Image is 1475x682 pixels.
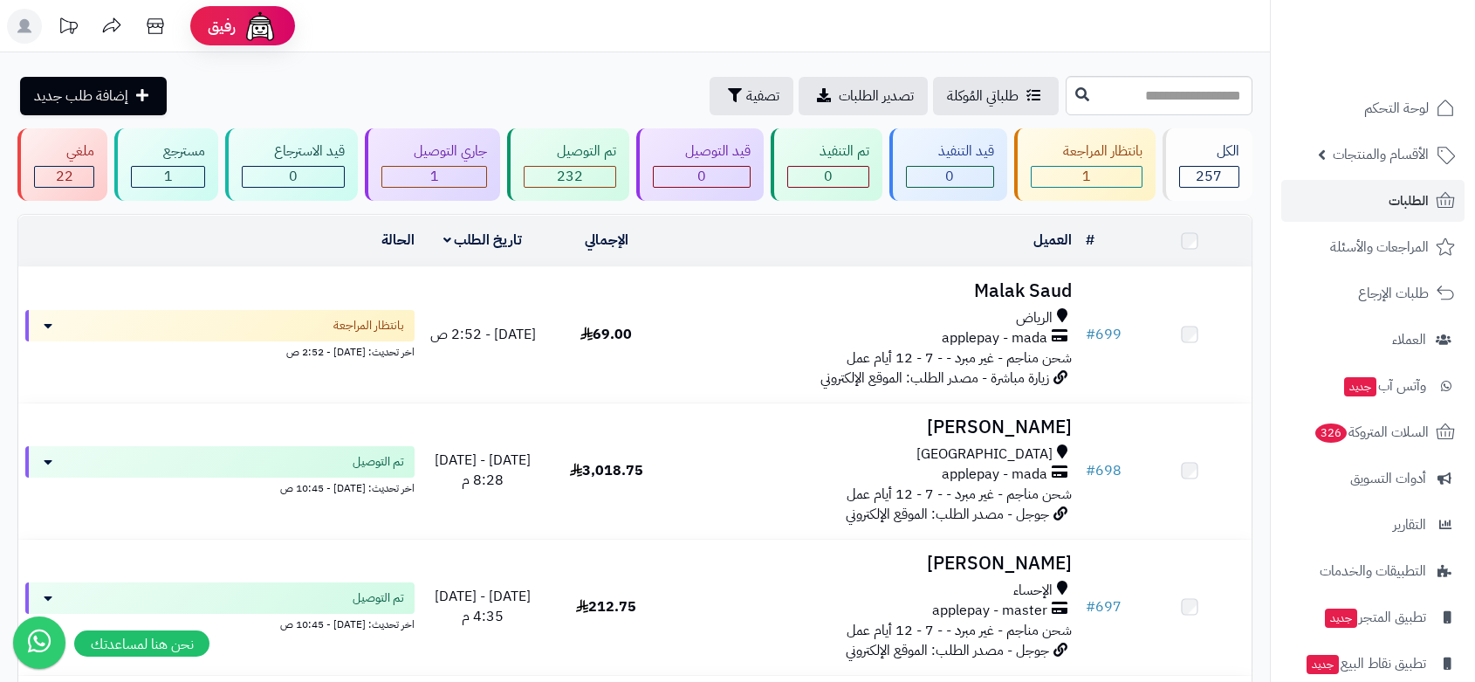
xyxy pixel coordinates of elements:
span: [DATE] - 2:52 ص [430,324,536,345]
img: ai-face.png [243,9,278,44]
span: 1 [1082,166,1091,187]
span: جديد [1344,377,1376,396]
span: رفيق [208,16,236,37]
a: # [1086,230,1094,251]
h3: [PERSON_NAME] [675,554,1072,574]
div: بانتظار المراجعة [1031,141,1142,162]
a: تحديثات المنصة [46,9,90,48]
span: الأقسام والمنتجات [1333,142,1429,167]
a: المراجعات والأسئلة [1281,226,1465,268]
span: 0 [289,166,298,187]
a: قيد التوصيل 0 [633,128,767,201]
span: applepay - mada [942,465,1047,485]
a: ملغي 22 [14,128,111,201]
a: إضافة طلب جديد [20,77,167,115]
span: بانتظار المراجعة [333,317,404,334]
div: قيد التوصيل [653,141,751,162]
span: إضافة طلب جديد [34,86,128,107]
span: 3,018.75 [570,460,643,481]
div: 0 [788,167,868,187]
span: [DATE] - [DATE] 4:35 م [435,586,531,627]
span: # [1086,460,1095,481]
span: تصفية [746,86,779,107]
a: #697 [1086,596,1122,617]
h3: Malak Saud [675,281,1072,301]
a: التقارير [1281,504,1465,546]
span: جوجل - مصدر الطلب: الموقع الإلكتروني [846,640,1049,661]
a: تم التوصيل 232 [504,128,632,201]
span: 232 [557,166,583,187]
a: الإجمالي [585,230,628,251]
span: شحن مناجم - غير مبرد - - 7 - 12 أيام عمل [847,484,1072,505]
span: 0 [945,166,954,187]
span: 1 [430,166,439,187]
a: بانتظار المراجعة 1 [1011,128,1159,201]
span: تطبيق المتجر [1323,605,1426,630]
div: 1 [132,167,204,187]
span: [GEOGRAPHIC_DATA] [916,444,1053,465]
span: # [1086,596,1095,617]
div: 232 [525,167,614,187]
a: أدوات التسويق [1281,458,1465,499]
span: طلبات الإرجاع [1358,281,1429,306]
span: تم التوصيل [353,453,404,471]
span: جديد [1325,609,1357,628]
span: # [1086,324,1095,345]
span: السلات المتروكة [1314,420,1429,444]
span: الطلبات [1389,189,1429,213]
a: الحالة [381,230,415,251]
div: اخر تحديث: [DATE] - 2:52 ص [25,341,415,360]
div: جاري التوصيل [381,141,487,162]
div: 0 [654,167,750,187]
span: جوجل - مصدر الطلب: الموقع الإلكتروني [846,504,1049,525]
span: 257 [1196,166,1222,187]
span: جديد [1307,655,1339,674]
span: زيارة مباشرة - مصدر الطلب: الموقع الإلكتروني [820,368,1049,389]
a: وآتس آبجديد [1281,365,1465,407]
div: قيد الاسترجاع [242,141,345,162]
a: طلبات الإرجاع [1281,272,1465,314]
span: أدوات التسويق [1350,466,1426,491]
span: 1 [164,166,173,187]
div: 22 [35,167,93,187]
a: العملاء [1281,319,1465,361]
span: 0 [697,166,706,187]
span: 0 [824,166,833,187]
a: تم التنفيذ 0 [767,128,886,201]
span: applepay - master [932,601,1047,621]
div: اخر تحديث: [DATE] - 10:45 ص [25,614,415,632]
span: تطبيق نقاط البيع [1305,651,1426,676]
span: 212.75 [576,596,636,617]
div: مسترجع [131,141,205,162]
a: مسترجع 1 [111,128,222,201]
span: طلباتي المُوكلة [947,86,1019,107]
a: تطبيق المتجرجديد [1281,596,1465,638]
span: 69.00 [580,324,632,345]
a: السلات المتروكة326 [1281,411,1465,453]
span: وآتس آب [1342,374,1426,398]
span: 22 [56,166,73,187]
span: تم التوصيل [353,589,404,607]
span: العملاء [1392,327,1426,352]
span: الرياض [1016,308,1053,328]
a: #698 [1086,460,1122,481]
div: الكل [1179,141,1239,162]
span: شحن مناجم - غير مبرد - - 7 - 12 أيام عمل [847,620,1072,641]
a: تصدير الطلبات [799,77,928,115]
div: اخر تحديث: [DATE] - 10:45 ص [25,478,415,496]
button: تصفية [710,77,793,115]
a: قيد الاسترجاع 0 [222,128,361,201]
div: تم التنفيذ [787,141,869,162]
div: 0 [907,167,993,187]
span: تصدير الطلبات [839,86,914,107]
span: applepay - mada [942,328,1047,348]
div: ملغي [34,141,94,162]
span: التطبيقات والخدمات [1320,559,1426,583]
a: الطلبات [1281,180,1465,222]
a: جاري التوصيل 1 [361,128,504,201]
a: العميل [1033,230,1072,251]
span: الإحساء [1013,581,1053,601]
a: قيد التنفيذ 0 [886,128,1011,201]
span: المراجعات والأسئلة [1330,235,1429,259]
span: شحن مناجم - غير مبرد - - 7 - 12 أيام عمل [847,348,1072,369]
